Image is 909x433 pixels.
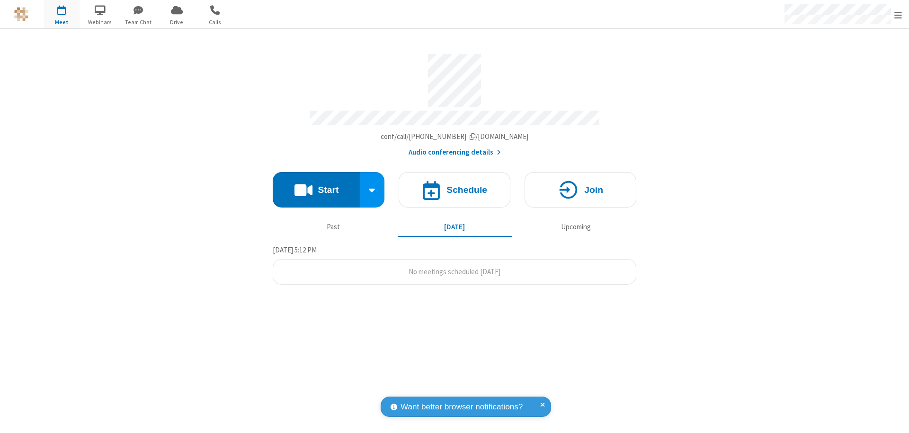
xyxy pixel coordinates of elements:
[273,172,360,208] button: Start
[121,18,156,26] span: Team Chat
[82,18,118,26] span: Webinars
[401,401,523,413] span: Want better browser notifications?
[446,185,487,194] h4: Schedule
[318,185,339,194] h4: Start
[584,185,603,194] h4: Join
[381,131,529,142] button: Copy my meeting room linkCopy my meeting room link
[360,172,385,208] div: Start conference options
[44,18,80,26] span: Meet
[197,18,233,26] span: Calls
[273,47,636,158] section: Account details
[273,245,317,254] span: [DATE] 5:12 PM
[409,267,500,276] span: No meetings scheduled [DATE]
[14,7,28,21] img: QA Selenium DO NOT DELETE OR CHANGE
[519,218,633,236] button: Upcoming
[399,172,510,208] button: Schedule
[273,244,636,285] section: Today's Meetings
[159,18,195,26] span: Drive
[398,218,512,236] button: [DATE]
[409,147,501,158] button: Audio conferencing details
[276,218,391,236] button: Past
[525,172,636,208] button: Join
[381,132,529,141] span: Copy my meeting room link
